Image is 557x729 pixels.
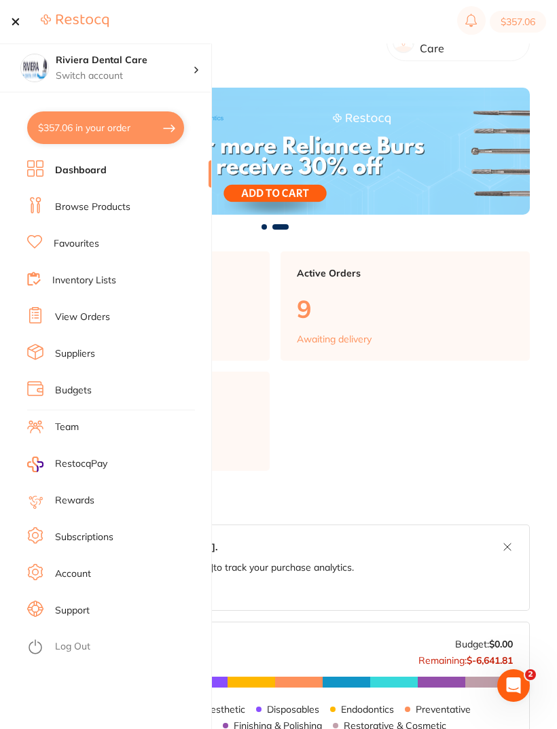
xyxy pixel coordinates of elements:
p: Remaining: [418,650,513,666]
img: Dashboard [20,88,530,215]
p: 9 [297,295,514,323]
p: Riviera Dental Care [420,30,518,55]
iframe: Intercom live chat [497,669,530,702]
p: Endodontics [341,704,394,715]
span: RestocqPay [55,457,107,471]
button: Log Out [27,637,207,658]
img: Restocq Logo [41,14,109,28]
button: $357.06 in your order [27,111,184,144]
p: Preventative [416,704,471,715]
a: Suppliers [55,347,95,361]
a: Active Orders9Awaiting delivery [281,251,530,361]
strong: $-6,641.81 [467,654,513,666]
a: Subscriptions [55,531,113,544]
button: $357.06 [490,11,546,33]
span: 2 [525,669,536,680]
img: RestocqPay [27,457,43,472]
a: Inventory Lists [52,274,116,287]
a: Browse Products [55,200,130,214]
a: Rewards [55,494,94,508]
img: Riviera Dental Care [21,54,48,82]
h4: Riviera Dental Care [56,54,193,67]
a: Dashboard [55,164,107,177]
a: Team [55,421,79,434]
a: Budgets [55,384,92,397]
a: RestocqPay [27,457,107,472]
a: Favourites [54,237,99,251]
strong: $0.00 [489,638,513,650]
p: Disposables [267,704,319,715]
a: Restocq Logo [41,14,109,30]
a: Account [55,567,91,581]
a: Log Out [55,640,90,654]
p: Switch account [56,69,193,83]
p: Awaiting delivery [297,334,372,344]
p: Budget: [455,639,513,650]
a: View Orders [55,310,110,324]
h2: [DATE] Budget [20,493,530,512]
p: Anaesthetic [193,704,245,715]
a: Support [55,604,90,618]
p: Active Orders [297,268,514,279]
